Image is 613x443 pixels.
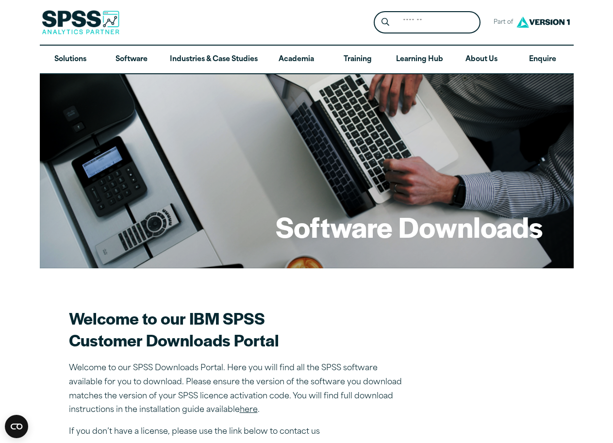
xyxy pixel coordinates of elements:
[40,46,574,74] nav: Desktop version of site main menu
[376,14,394,32] button: Search magnifying glass icon
[388,46,451,74] a: Learning Hub
[240,406,258,414] a: here
[101,46,162,74] a: Software
[5,415,28,438] button: Open CMP widget
[42,10,119,34] img: SPSS Analytics Partner
[512,46,573,74] a: Enquire
[265,46,327,74] a: Academia
[162,46,265,74] a: Industries & Case Studies
[69,425,409,439] p: If you don’t have a license, please use the link below to contact us
[514,13,572,31] img: Version1 Logo
[69,361,409,417] p: Welcome to our SPSS Downloads Portal. Here you will find all the SPSS software available for you ...
[69,307,409,351] h2: Welcome to our IBM SPSS Customer Downloads Portal
[381,18,389,26] svg: Search magnifying glass icon
[276,208,543,246] h1: Software Downloads
[40,46,101,74] a: Solutions
[488,16,514,30] span: Part of
[374,11,480,34] form: Site Header Search Form
[327,46,388,74] a: Training
[451,46,512,74] a: About Us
